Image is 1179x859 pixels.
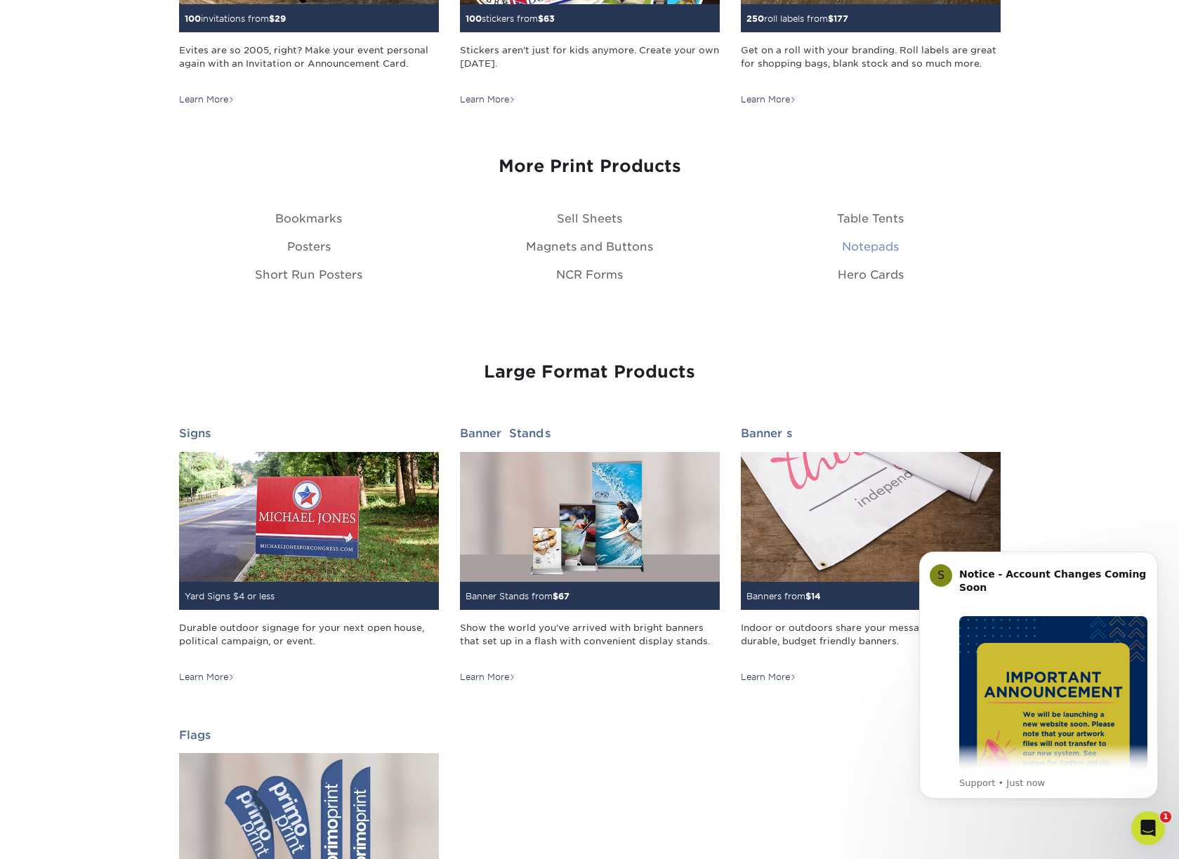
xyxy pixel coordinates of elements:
[1131,811,1165,845] iframe: Intercom live chat
[741,93,796,106] div: Learn More
[460,93,515,106] div: Learn More
[466,591,569,601] small: Banner Stands from
[741,671,796,684] div: Learn More
[179,427,439,440] h2: Signs
[811,591,821,601] span: 14
[828,13,834,24] span: $
[269,13,275,24] span: $
[538,13,544,24] span: $
[746,591,821,601] small: Banners from
[746,13,848,24] small: roll labels from
[179,93,235,106] div: Learn More
[553,591,558,601] span: $
[741,427,1001,440] h2: Banners
[179,362,1001,382] h3: Large Format Products
[741,44,1001,84] div: Get on a roll with your branding. Roll labels are great for shopping bags, blank stock and so muc...
[179,671,235,684] div: Learn More
[526,240,653,253] a: Magnets and Buttons
[805,591,811,601] span: $
[556,268,623,281] a: NCR Forms
[544,13,555,24] span: 63
[741,621,1001,661] div: Indoor or outdoors share your message with our durable, budget friendly banners.
[275,212,342,225] a: Bookmarks
[179,427,439,683] a: Signs Yard Signs $4 or less Durable outdoor signage for your next open house, political campaign,...
[185,13,286,24] small: invitations from
[557,212,622,225] a: Sell Sheets
[741,452,1001,582] img: Banners
[287,240,331,253] a: Posters
[460,44,720,84] div: Stickers aren't just for kids anymore. Create your own [DATE].
[460,671,515,684] div: Learn More
[275,13,286,24] span: 29
[185,13,201,24] span: 100
[460,621,720,661] div: Show the world you've arrived with bright banners that set up in a flash with convenient display ...
[741,427,1001,683] a: Banners Banners from$14 Indoor or outdoors share your message with our durable, budget friendly b...
[460,427,720,683] a: Banner Stands Banner Stands from$67 Show the world you've arrived with bright banners that set up...
[179,621,439,661] div: Durable outdoor signage for your next open house, political campaign, or event.
[466,13,555,24] small: stickers from
[460,427,720,440] h2: Banner Stands
[838,268,904,281] a: Hero Cards
[460,452,720,582] img: Banner Stands
[837,212,904,225] a: Table Tents
[746,13,764,24] span: 250
[1160,811,1171,823] span: 1
[179,157,1001,177] h3: More Print Products
[558,591,569,601] span: 67
[834,13,848,24] span: 177
[185,591,275,601] small: Yard Signs $4 or less
[466,13,482,24] span: 100
[179,452,439,582] img: Signs
[179,44,439,84] div: Evites are so 2005, right? Make your event personal again with an Invitation or Announcement Card.
[179,728,439,742] h2: Flags
[842,240,899,253] a: Notepads
[255,268,362,281] a: Short Run Posters
[898,539,1179,807] iframe: Intercom notifications message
